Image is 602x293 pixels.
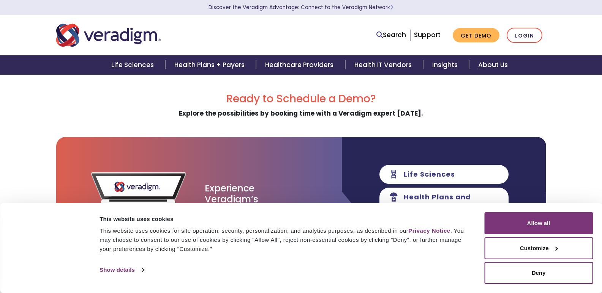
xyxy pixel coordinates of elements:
a: Privacy Notice [408,227,450,234]
h2: Ready to Schedule a Demo? [56,92,546,105]
div: This website uses cookies [100,215,467,224]
a: Insights [423,55,469,75]
a: Life Sciences [102,55,165,75]
div: This website uses cookies for site operation, security, personalization, and analytics purposes, ... [100,226,467,254]
a: Login [507,28,542,43]
a: Healthcare Providers [256,55,345,75]
a: Support [414,30,441,39]
a: About Us [469,55,517,75]
a: Get Demo [453,28,499,43]
strong: Explore the possibilities by booking time with a Veradigm expert [DATE]. [179,109,423,118]
a: Health IT Vendors [345,55,423,75]
a: Search [376,30,406,40]
button: Customize [484,237,593,259]
img: Veradigm logo [56,23,161,48]
h3: Experience Veradigm’s solutions in action [205,183,290,216]
button: Deny [484,262,593,284]
button: Allow all [484,212,593,234]
a: Discover the Veradigm Advantage: Connect to the Veradigm NetworkLearn More [209,4,393,11]
a: Show details [100,264,144,276]
a: Health Plans + Payers [165,55,256,75]
span: Learn More [390,4,393,11]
